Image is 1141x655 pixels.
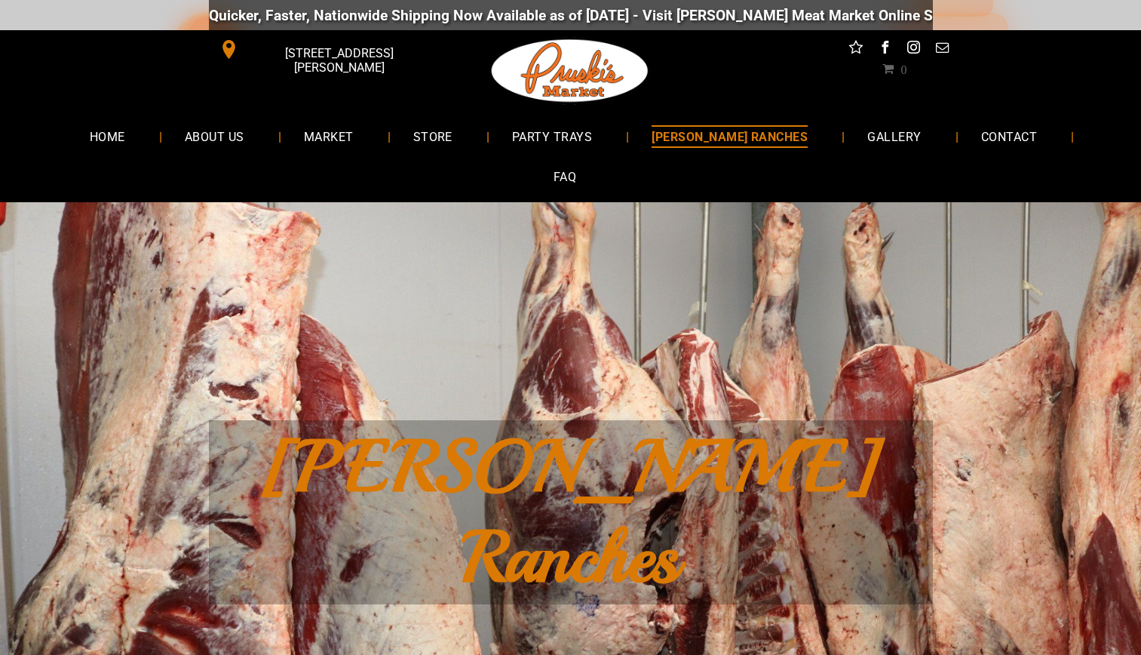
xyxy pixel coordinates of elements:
[531,157,599,197] a: FAQ
[391,116,475,156] a: STORE
[900,63,906,75] span: 0
[875,38,894,61] a: facebook
[903,38,923,61] a: instagram
[162,116,267,156] a: ABOUT US
[209,38,440,61] a: [STREET_ADDRESS][PERSON_NAME]
[262,422,879,603] span: [PERSON_NAME] Ranches
[489,116,615,156] a: PARTY TRAYS
[489,30,652,112] img: Pruski-s+Market+HQ+Logo2-1920w.png
[932,38,952,61] a: email
[281,116,376,156] a: MARKET
[846,38,866,61] a: Social network
[629,116,830,156] a: [PERSON_NAME] RANCHES
[845,116,943,156] a: GALLERY
[241,38,436,82] span: [STREET_ADDRESS][PERSON_NAME]
[67,116,148,156] a: HOME
[959,116,1060,156] a: CONTACT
